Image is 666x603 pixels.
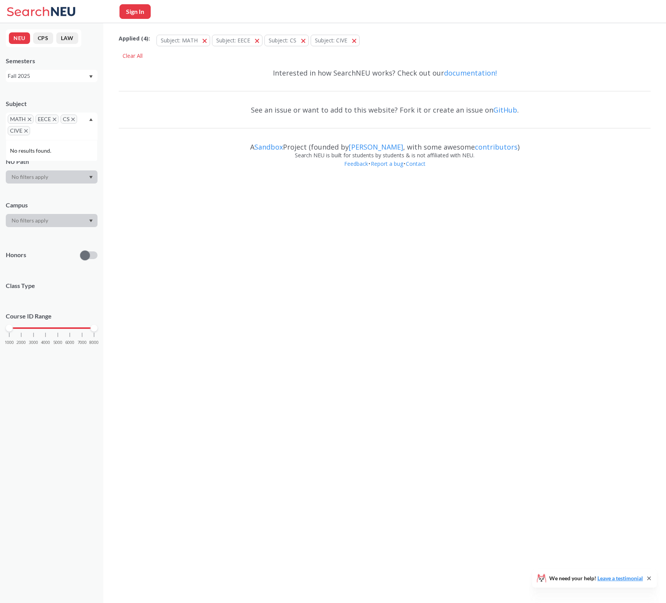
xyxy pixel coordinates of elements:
div: A Project (founded by , with some awesome ) [119,136,651,151]
button: LAW [56,32,78,44]
svg: X to remove pill [71,118,75,121]
a: GitHub [493,105,517,115]
div: Fall 2025Dropdown arrow [6,70,98,82]
span: Subject: CS [269,37,296,44]
div: Interested in how SearchNEU works? Check out our [119,62,651,84]
span: Class Type [6,281,98,290]
a: documentation! [444,68,497,77]
p: Honors [6,251,26,259]
button: NEU [9,32,30,44]
span: 6000 [65,340,74,345]
div: • • [119,160,651,180]
span: 5000 [53,340,62,345]
div: NU Path [6,157,98,166]
div: Fall 2025 [8,72,88,80]
span: Subject: CIVE [315,37,347,44]
p: Course ID Range [6,312,98,321]
button: Subject: CS [264,35,309,46]
a: Sandbox [254,142,283,152]
button: Subject: CIVE [311,35,360,46]
svg: Dropdown arrow [89,118,93,121]
span: CSX to remove pill [61,115,77,124]
div: See an issue or want to add to this website? Fork it or create an issue on . [119,99,651,121]
span: 1000 [5,340,14,345]
span: 8000 [89,340,99,345]
span: EECEX to remove pill [35,115,59,124]
span: 7000 [77,340,87,345]
svg: Dropdown arrow [89,75,93,78]
svg: X to remove pill [24,129,28,133]
div: Campus [6,201,98,209]
span: 4000 [41,340,50,345]
button: Sign In [119,4,151,19]
a: Contact [405,160,426,167]
svg: Dropdown arrow [89,219,93,222]
span: 2000 [17,340,26,345]
span: Subject: EECE [216,37,250,44]
svg: X to remove pill [28,118,31,121]
span: MATHX to remove pill [8,115,34,124]
div: Semesters [6,57,98,65]
a: [PERSON_NAME] [349,142,403,152]
svg: X to remove pill [53,118,56,121]
div: Subject [6,99,98,108]
a: Report a bug [370,160,404,167]
span: CIVEX to remove pill [8,126,30,135]
a: contributors [475,142,518,152]
div: MATHX to remove pillEECEX to remove pillCSX to remove pillCIVEX to remove pillDropdown arrowNo re... [6,113,98,140]
span: 3000 [29,340,38,345]
span: No results found. [10,147,53,155]
button: Subject: MATH [156,35,210,46]
div: Clear All [119,50,146,62]
button: CPS [33,32,53,44]
div: Dropdown arrow [6,214,98,227]
a: Feedback [344,160,368,167]
a: Leave a testimonial [597,575,643,581]
div: Search NEU is built for students by students & is not affiliated with NEU. [119,151,651,160]
button: Subject: EECE [212,35,262,46]
span: We need your help! [549,576,643,581]
span: Applied ( 4 ): [119,34,150,43]
svg: Dropdown arrow [89,176,93,179]
span: Subject: MATH [161,37,198,44]
div: Dropdown arrow [6,170,98,184]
